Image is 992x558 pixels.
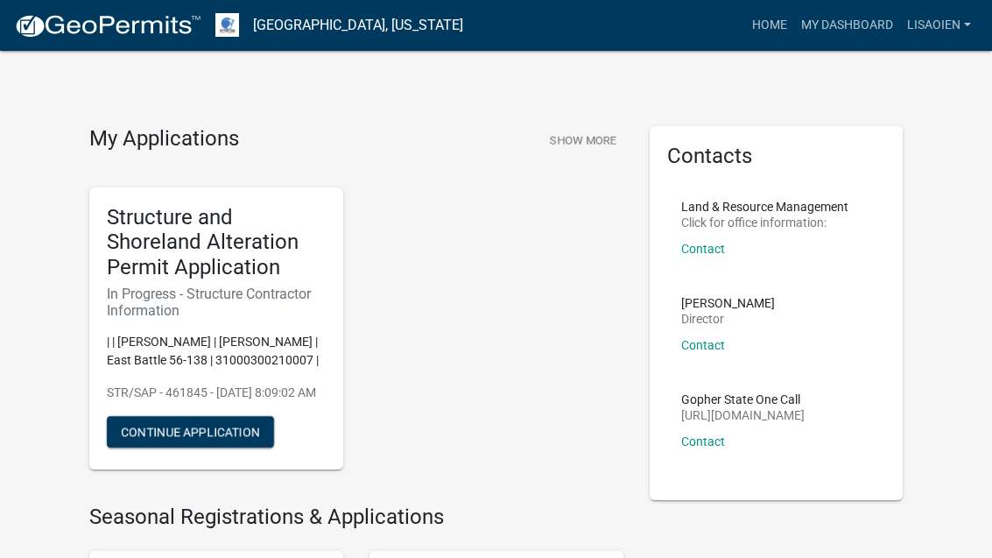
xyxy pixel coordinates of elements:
h6: In Progress - Structure Contractor Information [107,286,326,319]
button: Show More [543,126,623,155]
a: [GEOGRAPHIC_DATA], [US_STATE] [253,11,463,40]
a: My Dashboard [794,9,900,42]
h4: My Applications [89,126,239,152]
p: | | [PERSON_NAME] | [PERSON_NAME] | East Battle 56-138 | 31000300210007 | [107,333,326,370]
p: [URL][DOMAIN_NAME] [681,409,805,421]
p: Gopher State One Call [681,393,805,406]
p: Click for office information: [681,216,848,229]
a: Contact [681,434,725,449]
p: [PERSON_NAME] [681,297,775,309]
p: STR/SAP - 461845 - [DATE] 8:09:02 AM [107,384,326,402]
h5: Structure and Shoreland Alteration Permit Application [107,205,326,280]
a: Lisaoien [900,9,978,42]
a: Home [745,9,794,42]
a: Contact [681,338,725,352]
a: Contact [681,242,725,256]
p: Director [681,313,775,325]
button: Continue Application [107,416,274,448]
h5: Contacts [667,144,886,169]
img: Otter Tail County, Minnesota [215,13,239,37]
p: Land & Resource Management [681,201,848,213]
h4: Seasonal Registrations & Applications [89,505,623,530]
